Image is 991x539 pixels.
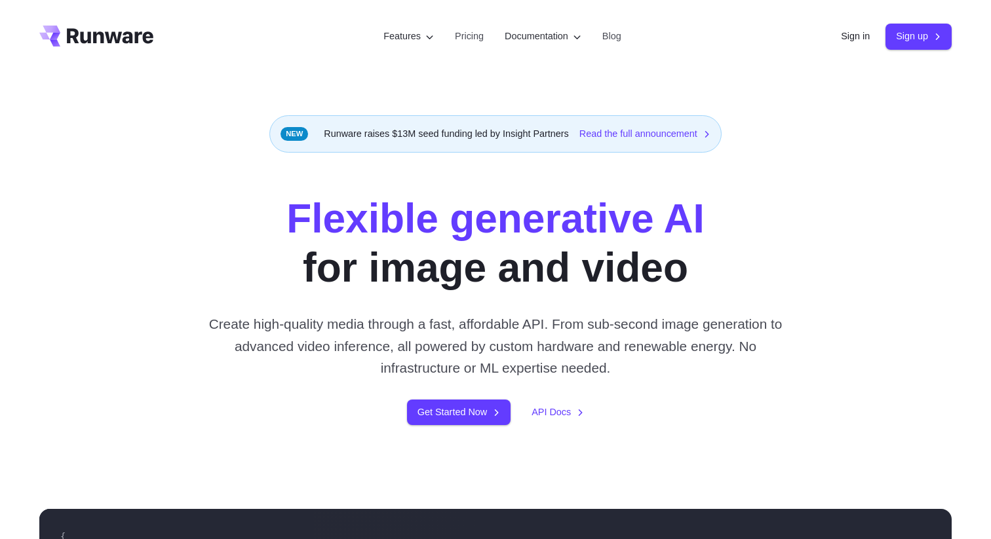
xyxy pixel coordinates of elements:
[532,405,584,420] a: API Docs
[204,313,788,379] p: Create high-quality media through a fast, affordable API. From sub-second image generation to adv...
[407,400,511,425] a: Get Started Now
[505,29,581,44] label: Documentation
[602,29,621,44] a: Blog
[383,29,434,44] label: Features
[286,195,705,292] h1: for image and video
[841,29,870,44] a: Sign in
[579,126,710,141] a: Read the full announcement
[455,29,484,44] a: Pricing
[885,24,952,49] a: Sign up
[286,196,705,241] strong: Flexible generative AI
[39,26,153,46] a: Go to /
[269,115,722,153] div: Runware raises $13M seed funding led by Insight Partners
